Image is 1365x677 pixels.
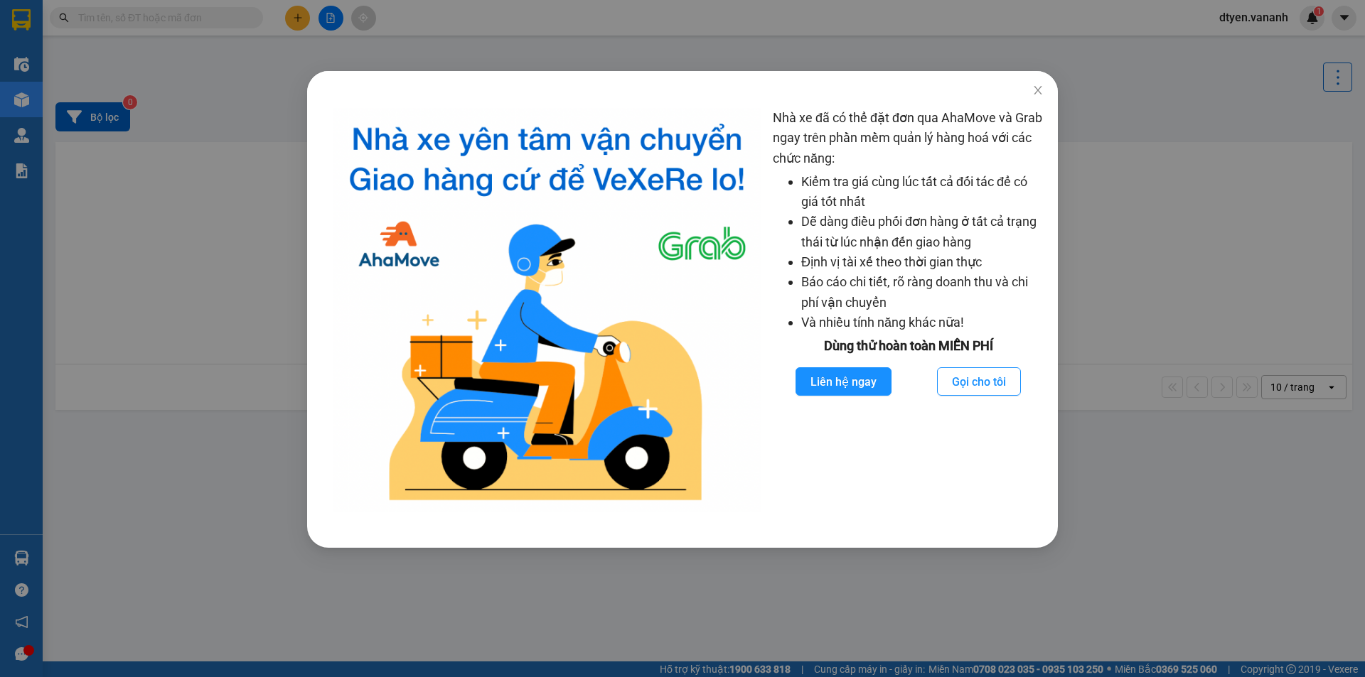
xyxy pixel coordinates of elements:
div: Nhà xe đã có thể đặt đơn qua AhaMove và Grab ngay trên phần mềm quản lý hàng hoá với các chức năng: [773,108,1044,512]
li: Báo cáo chi tiết, rõ ràng doanh thu và chi phí vận chuyển [801,272,1044,313]
div: Dùng thử hoàn toàn MIỄN PHÍ [773,336,1044,356]
span: Gọi cho tôi [952,373,1006,391]
button: Close [1018,71,1058,111]
button: Gọi cho tôi [937,367,1021,396]
li: Định vị tài xế theo thời gian thực [801,252,1044,272]
button: Liên hệ ngay [796,367,892,396]
li: Và nhiều tính năng khác nữa! [801,313,1044,332]
span: Liên hệ ngay [810,373,877,391]
li: Dễ dàng điều phối đơn hàng ở tất cả trạng thái từ lúc nhận đến giao hàng [801,212,1044,252]
span: close [1032,85,1044,96]
img: logo [333,108,761,512]
li: Kiểm tra giá cùng lúc tất cả đối tác để có giá tốt nhất [801,172,1044,212]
